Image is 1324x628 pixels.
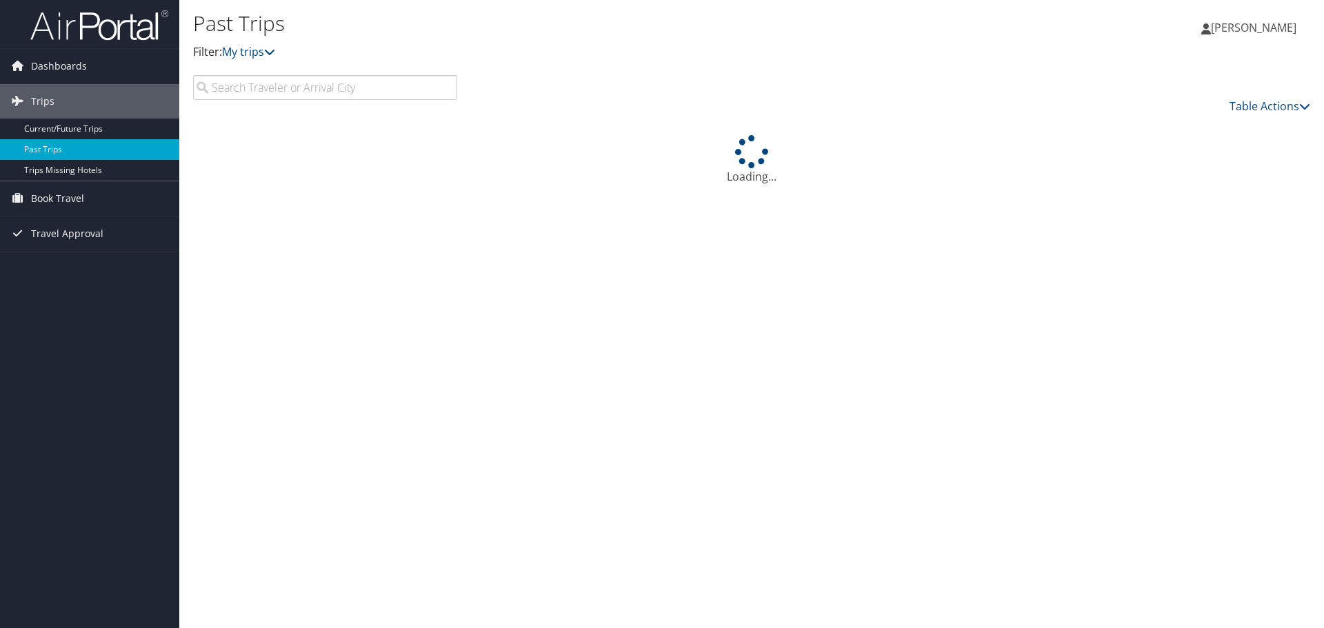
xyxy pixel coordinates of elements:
[31,216,103,251] span: Travel Approval
[1201,7,1310,48] a: [PERSON_NAME]
[31,181,84,216] span: Book Travel
[1230,99,1310,114] a: Table Actions
[31,49,87,83] span: Dashboards
[222,44,275,59] a: My trips
[30,9,168,41] img: airportal-logo.png
[193,9,938,38] h1: Past Trips
[193,43,938,61] p: Filter:
[31,84,54,119] span: Trips
[193,135,1310,185] div: Loading...
[1211,20,1296,35] span: [PERSON_NAME]
[193,75,457,100] input: Search Traveler or Arrival City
